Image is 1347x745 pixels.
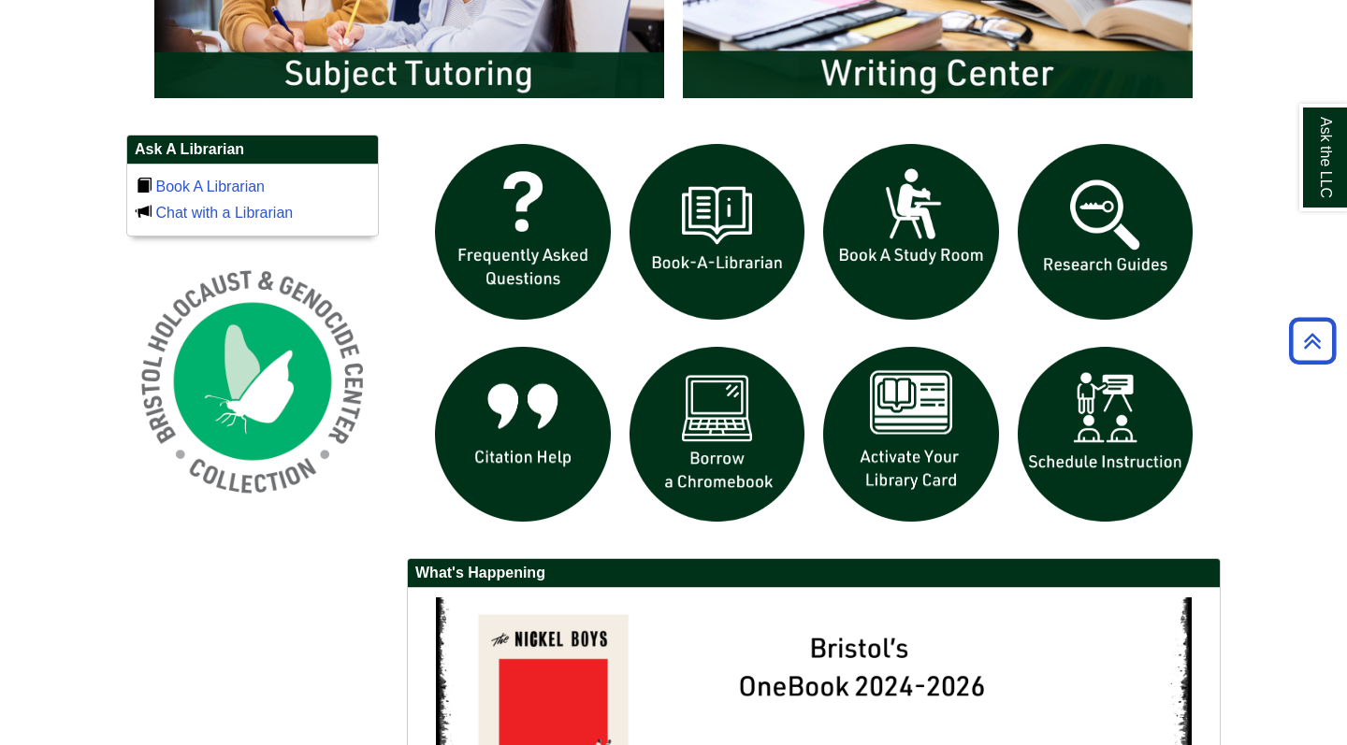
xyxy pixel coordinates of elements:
img: citation help icon links to citation help guide page [426,337,620,532]
img: activate Library Card icon links to form to activate student ID into library card [814,337,1008,532]
img: Borrow a chromebook icon links to the borrow a chromebook web page [620,337,815,532]
img: book a study room icon links to book a study room web page [814,135,1008,329]
a: Book A Librarian [155,179,265,194]
a: Back to Top [1282,328,1342,353]
img: frequently asked questions [426,135,620,329]
img: For faculty. Schedule Library Instruction icon links to form. [1008,337,1203,532]
h2: Ask A Librarian [127,136,378,165]
img: Research Guides icon links to research guides web page [1008,135,1203,329]
h2: What's Happening [408,559,1220,588]
img: Book a Librarian icon links to book a librarian web page [620,135,815,329]
a: Chat with a Librarian [155,205,293,221]
img: Holocaust and Genocide Collection [126,255,379,508]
